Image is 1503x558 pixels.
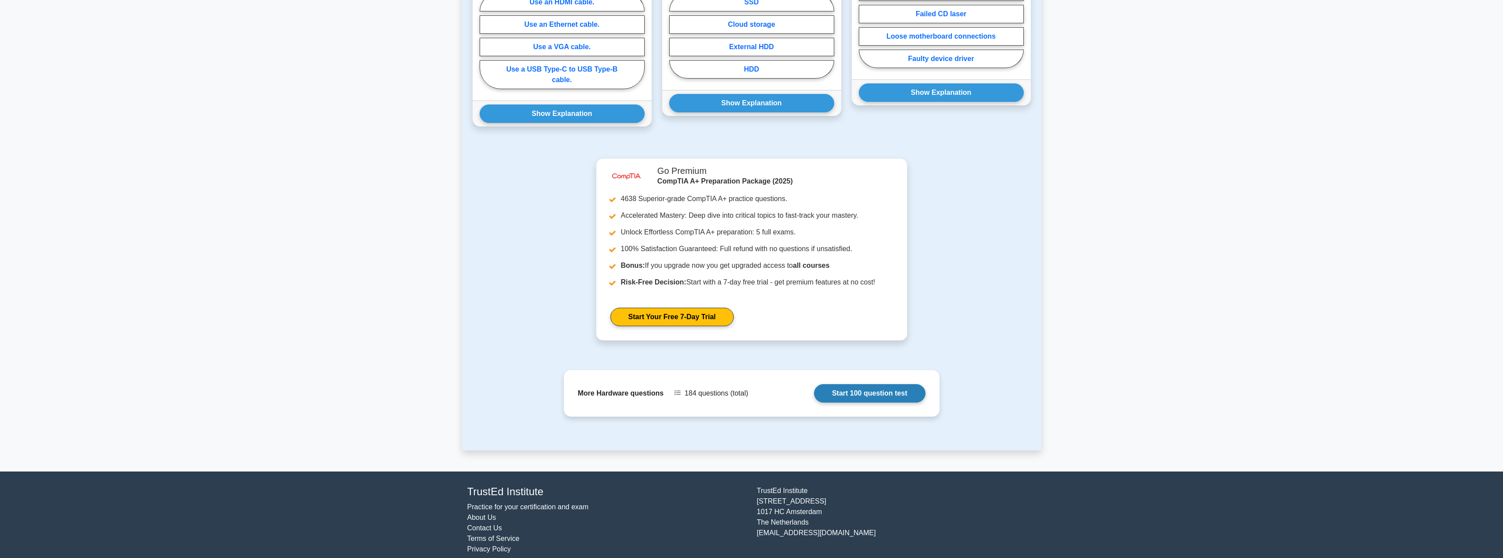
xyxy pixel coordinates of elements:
a: About Us [467,514,496,521]
a: Start 100 question test [814,384,925,403]
label: External HDD [669,38,834,56]
a: Practice for your certification and exam [467,503,589,511]
a: Start Your Free 7-Day Trial [610,308,734,326]
h4: TrustEd Institute [467,486,746,498]
label: Faulty device driver [859,50,1024,68]
label: Use a VGA cable. [480,38,645,56]
label: Cloud storage [669,15,834,34]
label: Use an Ethernet cable. [480,15,645,34]
label: HDD [669,60,834,79]
button: Show Explanation [859,83,1024,102]
button: Show Explanation [480,104,645,123]
label: Loose motherboard connections [859,27,1024,46]
a: Contact Us [467,524,502,532]
label: Use a USB Type-C to USB Type-B cable. [480,60,645,89]
button: Show Explanation [669,94,834,112]
a: Privacy Policy [467,545,511,553]
a: Terms of Service [467,535,520,542]
label: Failed CD laser [859,5,1024,23]
div: TrustEd Institute [STREET_ADDRESS] 1017 HC Amsterdam The Netherlands [EMAIL_ADDRESS][DOMAIN_NAME] [752,486,1041,554]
